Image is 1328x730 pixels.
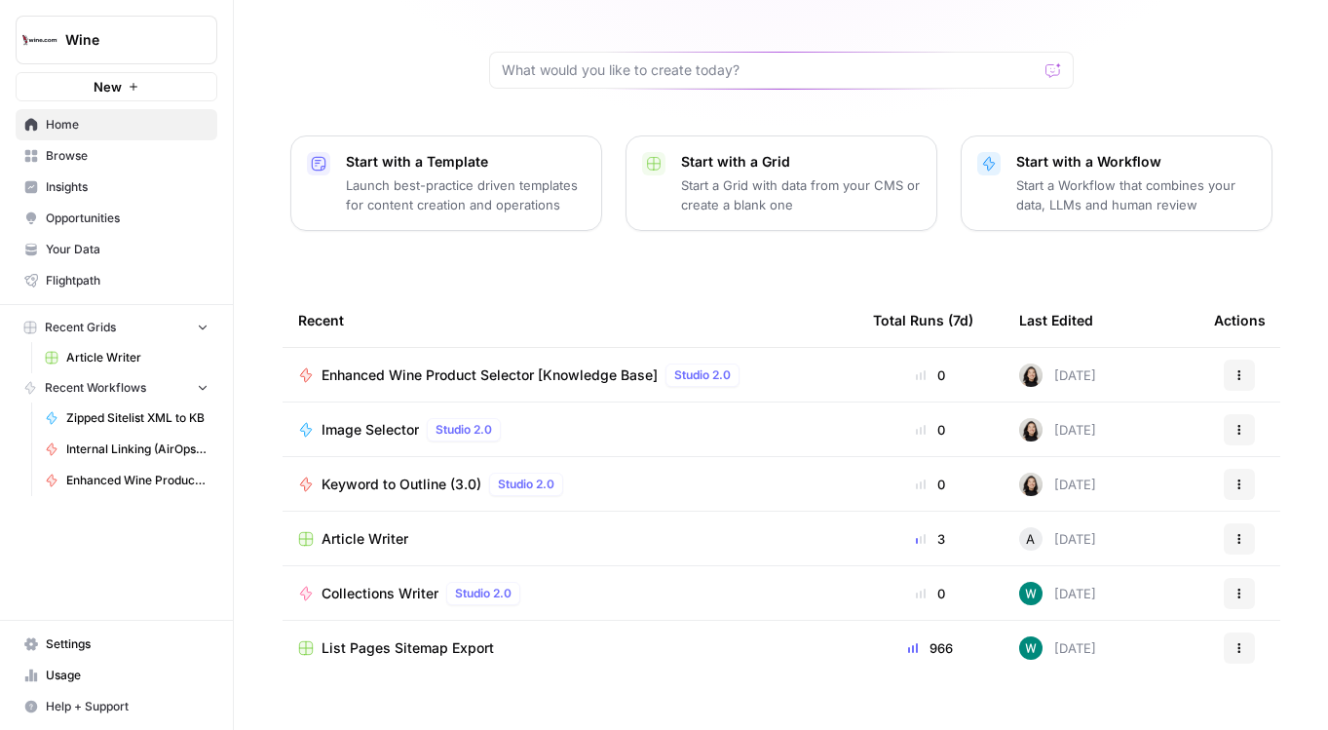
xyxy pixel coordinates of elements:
button: Workspace: Wine [16,16,217,64]
a: Article Writer [36,342,217,373]
div: Last Edited [1019,293,1093,347]
span: Collections Writer [322,584,438,603]
a: List Pages Sitemap Export [298,638,842,658]
span: Help + Support [46,698,209,715]
button: Recent Workflows [16,373,217,403]
button: Start with a GridStart a Grid with data from your CMS or create a blank one [626,135,937,231]
span: Studio 2.0 [436,421,492,439]
span: Opportunities [46,210,209,227]
a: Enhanced Wine Product Selector [Knowledge Base] [36,465,217,496]
p: Start with a Template [346,152,586,172]
span: Home [46,116,209,134]
span: Article Writer [322,529,408,549]
div: 0 [873,475,988,494]
span: Enhanced Wine Product Selector [Knowledge Base] [66,472,209,489]
a: Enhanced Wine Product Selector [Knowledge Base]Studio 2.0 [298,364,842,387]
a: Flightpath [16,265,217,296]
div: [DATE] [1019,473,1096,496]
p: Start a Workflow that combines your data, LLMs and human review [1016,175,1256,214]
a: Opportunities [16,203,217,234]
div: 0 [873,420,988,440]
div: Actions [1214,293,1266,347]
span: Recent Workflows [45,379,146,397]
div: 0 [873,584,988,603]
span: Your Data [46,241,209,258]
a: Keyword to Outline (3.0)Studio 2.0 [298,473,842,496]
a: Insights [16,172,217,203]
a: Your Data [16,234,217,265]
span: Image Selector [322,420,419,440]
a: Browse [16,140,217,172]
div: [DATE] [1019,636,1096,660]
a: Article Writer [298,529,842,549]
div: 0 [873,365,988,385]
a: Image SelectorStudio 2.0 [298,418,842,442]
img: vaiar9hhcrg879pubqop5lsxqhgw [1019,636,1043,660]
span: New [94,77,122,96]
p: Start with a Workflow [1016,152,1256,172]
span: List Pages Sitemap Export [322,638,494,658]
div: 966 [873,638,988,658]
a: Internal Linking (AirOps Builders) [36,434,217,465]
span: Wine [65,30,183,50]
a: Settings [16,629,217,660]
a: Collections WriterStudio 2.0 [298,582,842,605]
div: [DATE] [1019,418,1096,442]
span: Settings [46,635,209,653]
div: [DATE] [1019,364,1096,387]
span: Studio 2.0 [455,585,512,602]
span: Insights [46,178,209,196]
button: Help + Support [16,691,217,722]
span: Browse [46,147,209,165]
span: Internal Linking (AirOps Builders) [66,441,209,458]
div: Recent [298,293,842,347]
span: Keyword to Outline (3.0) [322,475,481,494]
button: New [16,72,217,101]
p: Start a Grid with data from your CMS or create a blank one [681,175,921,214]
img: t5ef5oef8zpw1w4g2xghobes91mw [1019,364,1043,387]
span: Enhanced Wine Product Selector [Knowledge Base] [322,365,658,385]
button: Start with a WorkflowStart a Workflow that combines your data, LLMs and human review [961,135,1272,231]
span: Studio 2.0 [498,476,554,493]
p: Launch best-practice driven templates for content creation and operations [346,175,586,214]
span: Studio 2.0 [674,366,731,384]
a: Home [16,109,217,140]
a: Usage [16,660,217,691]
a: Zipped Sitelist XML to KB [36,403,217,434]
img: t5ef5oef8zpw1w4g2xghobes91mw [1019,418,1043,442]
input: What would you like to create today? [502,60,1038,80]
span: Recent Grids [45,319,116,336]
span: A [1026,529,1035,549]
span: Flightpath [46,272,209,289]
button: Recent Grids [16,313,217,342]
span: Article Writer [66,349,209,366]
img: Wine Logo [22,22,57,58]
div: Total Runs (7d) [873,293,973,347]
img: t5ef5oef8zpw1w4g2xghobes91mw [1019,473,1043,496]
span: Zipped Sitelist XML to KB [66,409,209,427]
p: Start with a Grid [681,152,921,172]
div: [DATE] [1019,527,1096,551]
img: vaiar9hhcrg879pubqop5lsxqhgw [1019,582,1043,605]
div: [DATE] [1019,582,1096,605]
span: Usage [46,667,209,684]
button: Start with a TemplateLaunch best-practice driven templates for content creation and operations [290,135,602,231]
div: 3 [873,529,988,549]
